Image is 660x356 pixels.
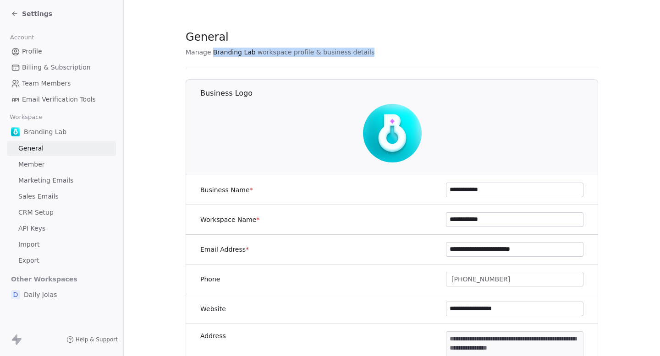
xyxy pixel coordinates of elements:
span: CRM Setup [18,208,54,217]
a: Settings [11,9,52,18]
label: Address [200,331,226,340]
img: Symbol%20Brandinglab%20BL%20square%20Primary%20APP.png [363,104,422,162]
span: [PHONE_NUMBER] [451,275,510,284]
label: Workspace Name [200,215,259,224]
span: General [18,144,44,153]
span: Profile [22,47,42,56]
img: Symbol%20Brandinglab%20BL%20square%20Primary%20APP.png [11,127,20,136]
button: [PHONE_NUMBER] [446,272,583,286]
span: D [11,290,20,299]
label: Email Address [200,245,249,254]
span: Import [18,240,39,249]
span: Sales Emails [18,192,59,201]
span: Billing & Subscription [22,63,91,72]
span: Marketing Emails [18,176,73,185]
span: Branding Lab [24,127,66,136]
a: Team Members [7,76,116,91]
span: Export [18,256,39,265]
span: General [186,30,229,44]
span: Manage [186,48,211,57]
span: Workspace [6,110,46,124]
label: Phone [200,275,220,284]
a: Member [7,157,116,172]
span: Account [6,31,38,44]
span: Team Members [22,79,71,88]
span: Settings [22,9,52,18]
a: Email Verification Tools [7,92,116,107]
a: Help & Support [66,336,118,343]
h1: Business Logo [200,88,599,98]
span: Daily Joias [24,290,57,299]
span: Branding Lab [213,48,256,57]
a: Billing & Subscription [7,60,116,75]
a: General [7,141,116,156]
span: Member [18,160,45,169]
span: Email Verification Tools [22,95,96,104]
label: Website [200,304,226,313]
a: Import [7,237,116,252]
a: API Keys [7,221,116,236]
span: Other Workspaces [7,272,81,286]
a: Marketing Emails [7,173,116,188]
a: CRM Setup [7,205,116,220]
a: Sales Emails [7,189,116,204]
a: Profile [7,44,116,59]
label: Business Name [200,185,253,194]
a: Export [7,253,116,268]
span: API Keys [18,224,45,233]
span: workspace profile & business details [258,48,375,57]
span: Help & Support [76,336,118,343]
